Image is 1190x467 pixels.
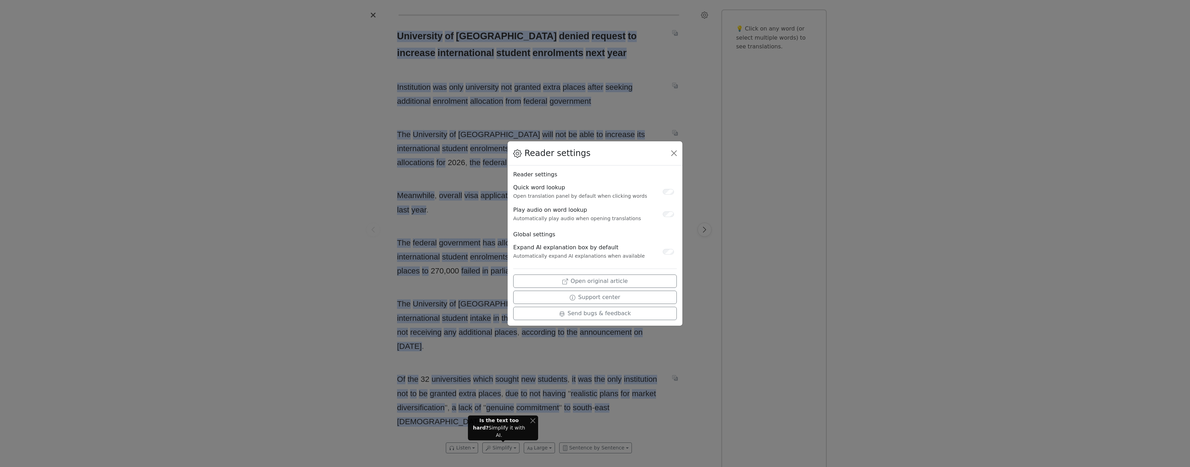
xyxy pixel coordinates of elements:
[513,243,663,252] div: Expand AI explanation box by default
[513,275,677,288] button: Open original article
[513,147,590,160] div: Reader settings
[513,216,641,221] small: Automatically play audio when opening translations
[473,418,518,431] strong: Is the text too hard?
[513,171,677,178] h6: Reader settings
[513,231,677,238] h6: Global settings
[513,193,647,199] small: Open translation panel by default when clicking words
[513,307,677,320] button: Send bugs & feedback
[513,206,663,214] div: Play audio on word lookup
[513,253,645,259] small: Automatically expand AI explanations when available
[471,417,527,439] div: Simplify it with AI.
[513,291,677,304] button: Support center
[530,417,535,424] button: Close
[668,148,680,159] button: Close
[513,183,663,192] div: Quick word lookup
